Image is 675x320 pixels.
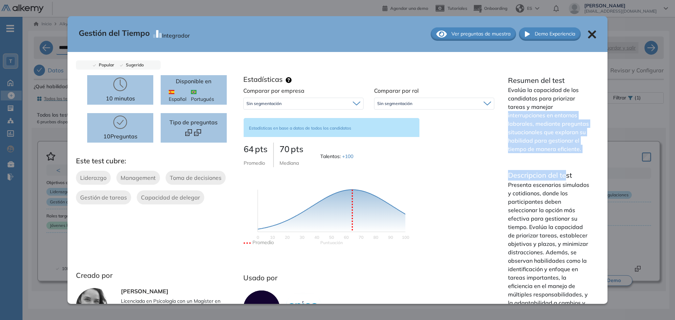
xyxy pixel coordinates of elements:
[285,235,290,240] text: 20
[252,239,274,246] text: Promedio
[141,193,200,202] span: Capacidad de delegar
[300,235,304,240] text: 30
[123,62,144,67] span: Sugerido
[121,174,156,182] span: Management
[249,125,351,131] span: Estadísticas en base a datos de todos los candidatos
[377,101,412,106] span: Sin segmentación
[170,174,221,182] span: Toma de decisiones
[244,143,268,155] p: 64
[169,90,174,94] img: ESP
[388,235,393,240] text: 90
[342,153,353,159] span: +100
[451,30,510,38] span: Ver preguntas de muestra
[169,88,191,103] span: Español
[96,62,114,67] span: Popular
[279,143,303,155] p: 70
[103,132,137,141] p: 10 Preguntas
[244,160,265,166] span: Promedio
[243,87,304,94] span: Comparar por empresa
[640,286,675,320] div: Widget de chat
[243,274,494,282] h3: Usado por
[256,235,259,240] text: 0
[279,160,299,166] span: Mediana
[80,174,107,182] span: Liderazgo
[374,87,419,94] span: Comparar por rol
[176,77,211,85] p: Disponible en
[76,157,238,165] h3: Este test cubre:
[191,90,197,94] img: BRA
[162,28,190,40] div: Integrador
[106,94,135,103] p: 10 minutos
[320,240,343,245] text: Scores
[344,235,349,240] text: 60
[243,75,283,84] h3: Estadísticas
[359,235,364,240] text: 70
[76,271,238,280] h3: Creado por
[508,75,591,86] p: Resumen del test
[121,288,238,295] h3: [PERSON_NAME]
[314,235,319,240] text: 40
[535,30,575,38] span: Demo Experiencia
[291,144,303,154] span: pts
[508,86,591,153] p: Evalúa la capacidad de los candidatos para priorizar tareas y manejar interrupciones en entornos ...
[185,129,192,136] img: Format test logo
[255,144,268,154] span: pts
[401,235,409,240] text: 100
[169,118,218,126] span: Tipo de preguntas
[508,170,591,181] p: Descripcion del test
[640,286,675,320] iframe: Chat Widget
[329,235,334,240] text: 50
[191,88,218,103] span: Portugués
[246,101,282,106] span: Sin segmentación
[320,153,355,160] span: Talentos :
[194,129,201,136] img: Format test logo
[79,27,150,41] span: Gestión del Tiempo
[270,235,275,240] text: 10
[373,235,378,240] text: 80
[80,193,127,202] span: Gestión de tareas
